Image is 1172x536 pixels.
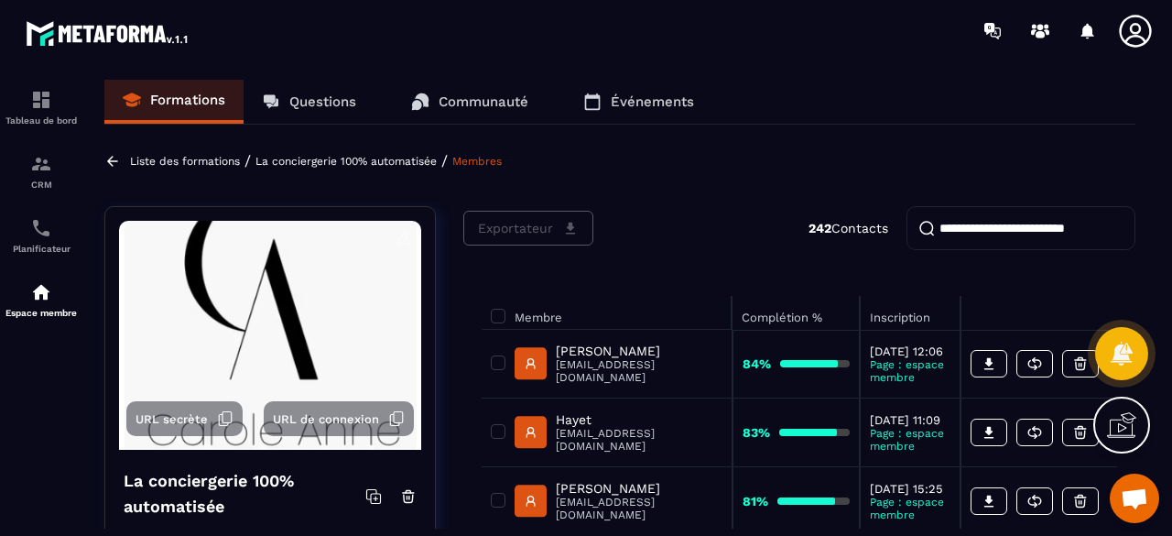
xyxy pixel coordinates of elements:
p: [DATE] 12:06 [870,345,950,358]
a: Liste des formations [130,155,240,168]
strong: 84% [743,356,771,371]
p: [DATE] 15:25 [870,482,950,496]
a: formationformationCRM [5,139,78,203]
img: background [119,221,421,450]
p: CRM [5,180,78,190]
span: URL de connexion [273,412,379,426]
p: Événements [611,93,694,110]
img: formation [30,153,52,175]
img: automations [30,281,52,303]
th: Inscription [860,296,960,330]
span: URL secrète [136,412,208,426]
strong: 242 [808,221,831,235]
a: [PERSON_NAME][EMAIL_ADDRESS][DOMAIN_NAME] [515,344,722,384]
button: URL de connexion [264,401,414,436]
p: [DATE] 11:09 [870,413,950,427]
th: Complétion % [732,296,860,330]
a: automationsautomationsEspace membre [5,268,78,332]
p: Contacts [808,221,888,235]
a: Hayet[EMAIL_ADDRESS][DOMAIN_NAME] [515,412,722,453]
p: Hayet [556,412,722,427]
img: logo [26,16,190,49]
p: Page : espace membre [870,427,950,453]
th: Membre [482,296,732,330]
p: Page : espace membre [870,496,950,521]
span: / [441,152,448,170]
a: Ouvrir le chat [1110,474,1159,523]
strong: 83% [743,425,770,440]
p: Planificateur [5,244,78,254]
h4: La conciergerie 100% automatisée [124,468,365,520]
p: [PERSON_NAME] [556,344,722,358]
p: Tableau de bord [5,115,78,126]
p: Page : espace membre [870,358,950,384]
a: formationformationTableau de bord [5,75,78,139]
span: / [244,152,251,170]
img: formation [30,89,52,111]
p: Formations [150,92,225,108]
p: [PERSON_NAME] [556,481,722,496]
a: schedulerschedulerPlanificateur [5,203,78,268]
p: Espace membre [5,308,78,318]
a: [PERSON_NAME][EMAIL_ADDRESS][DOMAIN_NAME] [515,481,722,521]
p: [EMAIL_ADDRESS][DOMAIN_NAME] [556,496,722,521]
p: [EMAIL_ADDRESS][DOMAIN_NAME] [556,427,722,453]
p: [EMAIL_ADDRESS][DOMAIN_NAME] [556,358,722,384]
a: Membres [452,155,502,168]
img: scheduler [30,217,52,239]
strong: 81% [743,494,768,509]
p: Questions [289,93,356,110]
p: Communauté [439,93,528,110]
a: Événements [565,80,712,124]
a: Questions [244,80,374,124]
a: Communauté [393,80,547,124]
button: URL secrète [126,401,243,436]
a: La conciergerie 100% automatisée [255,155,437,168]
a: Formations [104,80,244,124]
